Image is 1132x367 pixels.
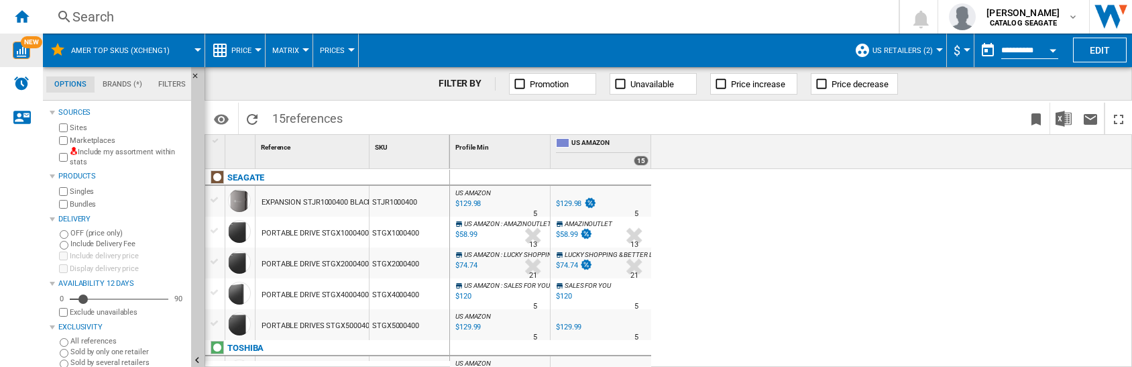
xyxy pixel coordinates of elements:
button: Open calendar [1041,36,1065,60]
button: Edit [1073,38,1127,62]
div: Last updated : Thursday, 18 September 2025 16:58 [453,321,481,334]
div: Delivery Time : 5 days [533,300,537,313]
div: Delivery Time : 13 days [529,238,537,252]
div: Delivery Time : 21 days [630,269,638,282]
span: US retailers (2) [872,46,933,55]
div: Delivery Time : 5 days [533,331,537,344]
span: US AMAZON [455,189,491,197]
div: $129.98 [554,197,597,211]
div: AMER TOP SKUs (xcheng1) [50,34,198,67]
button: Unavailable [610,73,697,95]
div: Last updated : Thursday, 18 September 2025 17:01 [453,228,477,242]
div: STGX1000400 [370,217,449,248]
span: Unavailable [630,79,674,89]
div: STGX2000400 [370,248,449,278]
label: All references [70,336,186,346]
span: US AMAZON [571,138,648,150]
button: Reload [239,103,266,134]
label: Display delivery price [70,264,186,274]
div: US AMAZON 15 offers sold by US AMAZON [553,135,651,168]
input: All references [60,338,68,347]
button: Download in Excel [1050,103,1077,134]
div: Price [212,34,258,67]
div: Delivery Time : 5 days [634,300,638,313]
div: Availability 12 Days [58,278,186,289]
div: Reference Sort None [258,135,369,156]
div: STGX4000400 [370,278,449,309]
button: Promotion [509,73,596,95]
button: Bookmark this report [1023,103,1050,134]
div: $74.74 [556,261,577,270]
span: references [286,111,343,125]
div: Delivery Time : 13 days [630,238,638,252]
div: Profile Min Sort None [453,135,550,156]
img: excel-24x24.png [1056,111,1072,127]
button: Price increase [710,73,797,95]
div: Delivery Time : 21 days [529,269,537,282]
md-tab-item: Filters [150,76,194,93]
input: Sites [59,123,68,132]
button: US retailers (2) [872,34,940,67]
div: Sort None [258,135,369,156]
div: Click to filter on that brand [227,170,264,186]
div: Exclusivity [58,322,186,333]
button: $ [954,34,967,67]
span: Prices [320,46,345,55]
div: $129.99 [556,323,581,331]
div: $74.74 [554,259,593,272]
button: Send this report by email [1077,103,1104,134]
button: Options [208,107,235,131]
label: Include my assortment within stats [70,147,186,168]
div: Delivery [58,214,186,225]
img: promotionV3.png [579,228,593,240]
span: US AMAZON [455,360,491,367]
span: Price increase [731,79,785,89]
span: US AMAZON [464,282,500,289]
button: AMER TOP SKUs (xcheng1) [71,34,183,67]
md-tab-item: Options [46,76,95,93]
input: Display delivery price [59,264,68,273]
img: mysite-not-bg-18x18.png [70,147,78,155]
span: Promotion [530,79,569,89]
div: Delivery Time : 5 days [634,207,638,221]
div: PORTABLE DRIVE STGX2000400 BLACK 2TB [262,249,408,280]
div: $120 [554,290,572,303]
div: Delivery Time : 5 days [634,331,638,344]
span: SALES FOR YOU [565,282,611,289]
div: PORTABLE DRIVE STGX1000400 BLACK 1TB [262,218,408,249]
button: Maximize [1105,103,1132,134]
input: Singles [59,187,68,196]
span: AMAZINOUTLET [565,220,612,227]
label: Include Delivery Fee [70,239,186,249]
input: Include my assortment within stats [59,149,68,166]
div: Products [58,171,186,182]
img: alerts-logo.svg [13,75,30,91]
div: Last updated : Thursday, 18 September 2025 17:04 [453,290,471,303]
div: 0 [56,294,67,304]
div: SKU Sort None [372,135,449,156]
button: Price decrease [811,73,898,95]
div: 15 offers sold by US AMAZON [634,156,648,166]
label: Sites [70,123,186,133]
span: SKU [375,144,388,151]
div: STJR1000400 [370,186,449,217]
div: Delivery Time : 5 days [533,207,537,221]
span: US AMAZON [464,220,500,227]
label: OFF (price only) [70,228,186,238]
img: wise-card.svg [13,42,30,59]
div: $58.99 [554,228,593,242]
div: PORTABLE DRIVE STGX4000400 BLACK 4TB [262,280,408,311]
div: Sources [58,107,186,118]
span: AMER TOP SKUs (xcheng1) [71,46,170,55]
span: Reference [261,144,290,151]
span: Matrix [272,46,299,55]
div: Sort None [228,135,255,156]
span: Profile Min [455,144,489,151]
div: Last updated : Thursday, 18 September 2025 16:56 [453,197,481,211]
md-tab-item: Brands (*) [95,76,150,93]
button: Prices [320,34,351,67]
label: Bundles [70,199,186,209]
img: promotionV3.png [583,197,597,209]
